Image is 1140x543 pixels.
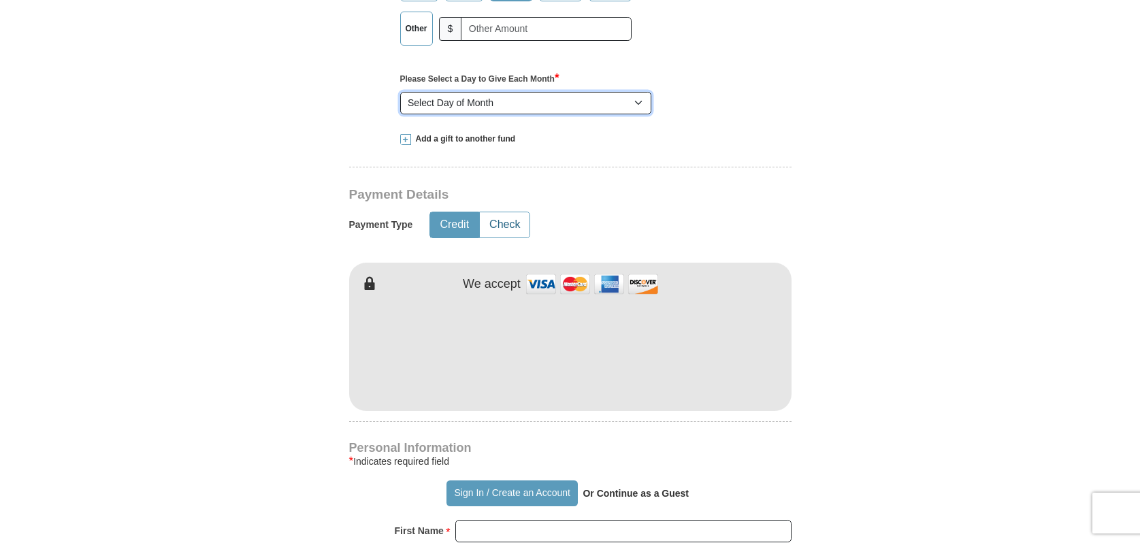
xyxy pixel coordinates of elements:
[395,521,444,540] strong: First Name
[524,269,660,299] img: credit cards accepted
[583,488,689,499] strong: Or Continue as a Guest
[461,17,631,41] input: Other Amount
[400,74,559,84] strong: Please Select a Day to Give Each Month
[349,219,413,231] h5: Payment Type
[349,187,696,203] h3: Payment Details
[439,17,462,41] span: $
[446,480,578,506] button: Sign In / Create an Account
[430,212,478,237] button: Credit
[401,12,432,45] label: Other
[349,442,792,453] h4: Personal Information
[463,277,521,292] h4: We accept
[411,133,516,145] span: Add a gift to another fund
[480,212,530,237] button: Check
[349,453,792,470] div: Indicates required field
